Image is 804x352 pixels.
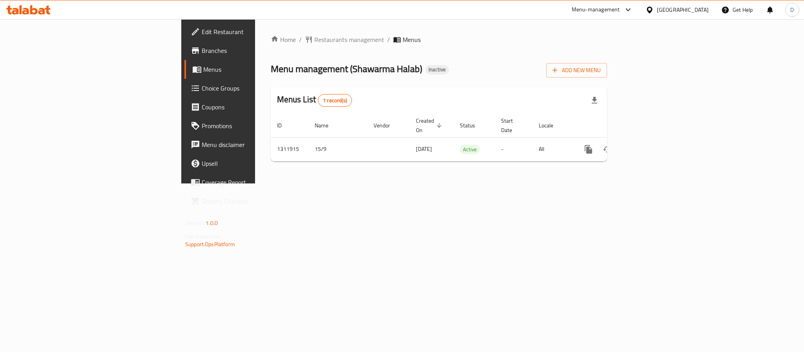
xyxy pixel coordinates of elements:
[546,63,607,78] button: Add New Menu
[202,102,309,112] span: Coupons
[202,46,309,55] span: Branches
[184,173,315,192] a: Coverage Report
[202,196,309,206] span: Grocery Checklist
[572,5,620,15] div: Menu-management
[184,79,315,98] a: Choice Groups
[657,5,709,14] div: [GEOGRAPHIC_DATA]
[185,231,221,241] span: Get support on:
[532,137,573,161] td: All
[318,97,352,104] span: 1 record(s)
[184,192,315,210] a: Grocery Checklist
[374,121,400,130] span: Vendor
[318,94,352,107] div: Total records count
[203,65,309,74] span: Menus
[184,22,315,41] a: Edit Restaurant
[184,60,315,79] a: Menus
[271,114,661,161] table: enhanced table
[202,121,309,131] span: Promotions
[460,121,485,130] span: Status
[271,35,607,44] nav: breadcrumb
[202,178,309,187] span: Coverage Report
[425,65,449,74] div: Inactive
[184,41,315,60] a: Branches
[416,116,444,135] span: Created On
[202,83,309,93] span: Choice Groups
[206,218,218,228] span: 1.0.0
[495,137,532,161] td: -
[202,159,309,168] span: Upsell
[184,116,315,135] a: Promotions
[416,144,432,154] span: [DATE]
[277,121,292,130] span: ID
[598,140,617,159] button: Change Status
[305,35,384,44] a: Restaurants management
[184,135,315,154] a: Menu disclaimer
[539,121,563,130] span: Locale
[185,239,235,249] a: Support.OpsPlatform
[501,116,523,135] span: Start Date
[202,140,309,149] span: Menu disclaimer
[552,65,601,75] span: Add New Menu
[460,145,480,154] span: Active
[202,27,309,36] span: Edit Restaurant
[387,35,390,44] li: /
[184,98,315,116] a: Coupons
[403,35,421,44] span: Menus
[790,5,794,14] span: D
[271,60,422,78] span: Menu management ( Shawarma Halab )
[184,154,315,173] a: Upsell
[314,35,384,44] span: Restaurants management
[308,137,367,161] td: 15/9
[315,121,339,130] span: Name
[579,140,598,159] button: more
[277,94,352,107] h2: Menus List
[573,114,661,138] th: Actions
[585,91,604,110] div: Export file
[425,66,449,73] span: Inactive
[185,218,204,228] span: Version:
